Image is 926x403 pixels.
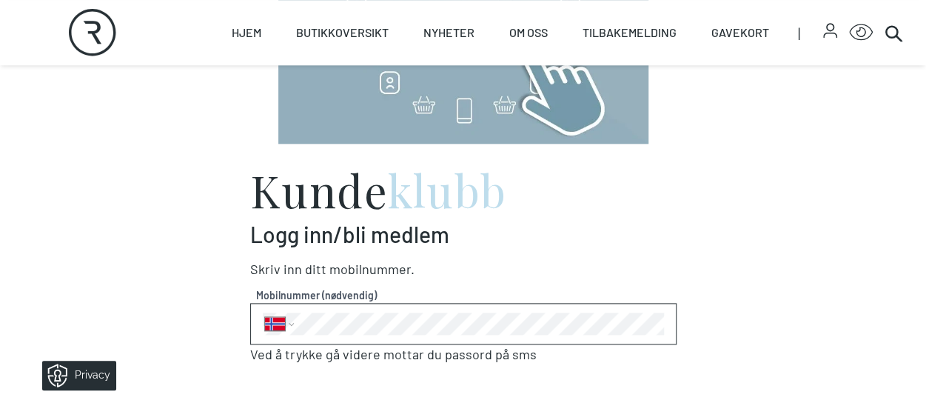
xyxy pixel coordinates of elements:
span: klubb [388,160,507,219]
p: Skriv inn ditt [250,259,677,279]
span: Mobilnummer (nødvendig) [256,287,671,303]
p: Ved å trykke gå videre mottar du passord på sms [250,344,677,364]
p: Logg inn/bli medlem [250,221,677,247]
iframe: Manage Preferences [15,356,135,396]
span: Mobilnummer . [329,261,415,277]
button: Open Accessibility Menu [849,21,873,44]
h2: Kunde [250,167,677,212]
